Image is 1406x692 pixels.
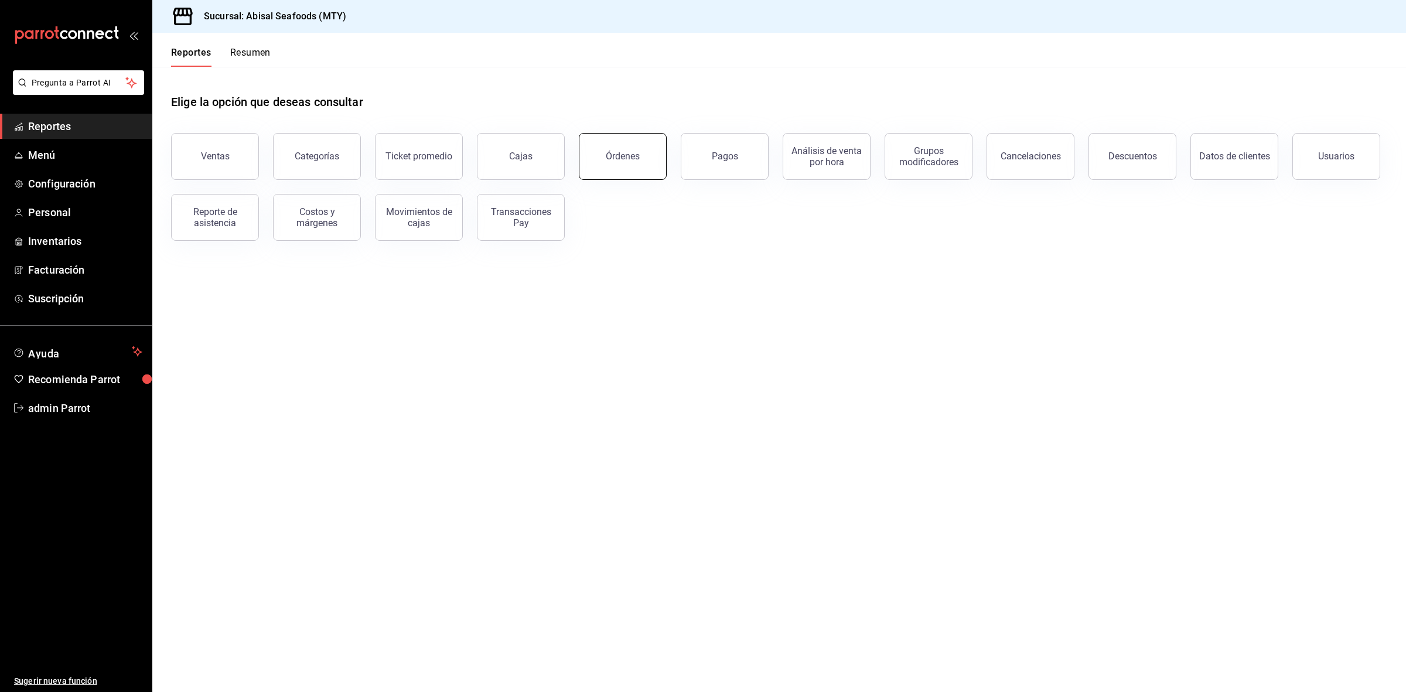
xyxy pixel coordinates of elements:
[477,133,565,180] a: Cajas
[1108,151,1157,162] div: Descuentos
[509,149,533,163] div: Cajas
[171,47,271,67] div: navigation tabs
[28,262,142,278] span: Facturación
[892,145,965,168] div: Grupos modificadores
[1318,151,1354,162] div: Usuarios
[28,204,142,220] span: Personal
[273,133,361,180] button: Categorías
[171,133,259,180] button: Ventas
[28,291,142,306] span: Suscripción
[484,206,557,229] div: Transacciones Pay
[171,93,363,111] h1: Elige la opción que deseas consultar
[295,151,339,162] div: Categorías
[375,194,463,241] button: Movimientos de cajas
[230,47,271,67] button: Resumen
[273,194,361,241] button: Costos y márgenes
[383,206,455,229] div: Movimientos de cajas
[783,133,871,180] button: Análisis de venta por hora
[1199,151,1270,162] div: Datos de clientes
[129,30,138,40] button: open_drawer_menu
[28,345,127,359] span: Ayuda
[1190,133,1278,180] button: Datos de clientes
[579,133,667,180] button: Órdenes
[1088,133,1176,180] button: Descuentos
[281,206,353,229] div: Costos y márgenes
[171,47,211,67] button: Reportes
[1001,151,1061,162] div: Cancelaciones
[385,151,452,162] div: Ticket promedio
[179,206,251,229] div: Reporte de asistencia
[477,194,565,241] button: Transacciones Pay
[8,85,144,97] a: Pregunta a Parrot AI
[14,675,142,687] span: Sugerir nueva función
[375,133,463,180] button: Ticket promedio
[32,77,126,89] span: Pregunta a Parrot AI
[885,133,972,180] button: Grupos modificadores
[171,194,259,241] button: Reporte de asistencia
[194,9,346,23] h3: Sucursal: Abisal Seafoods (MTY)
[28,176,142,192] span: Configuración
[28,147,142,163] span: Menú
[13,70,144,95] button: Pregunta a Parrot AI
[28,371,142,387] span: Recomienda Parrot
[712,151,738,162] div: Pagos
[681,133,769,180] button: Pagos
[987,133,1074,180] button: Cancelaciones
[28,400,142,416] span: admin Parrot
[28,233,142,249] span: Inventarios
[790,145,863,168] div: Análisis de venta por hora
[1292,133,1380,180] button: Usuarios
[28,118,142,134] span: Reportes
[201,151,230,162] div: Ventas
[606,151,640,162] div: Órdenes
